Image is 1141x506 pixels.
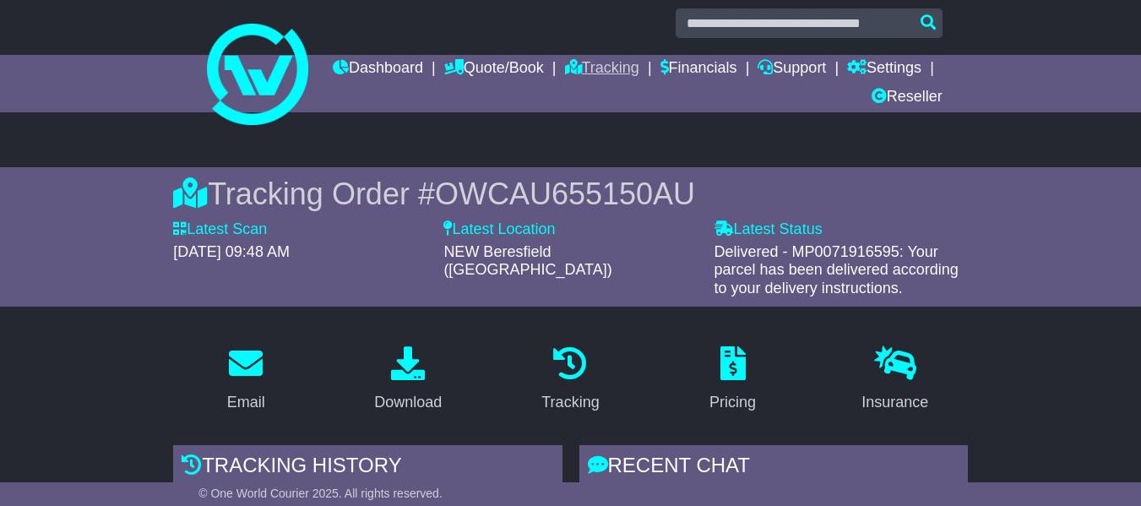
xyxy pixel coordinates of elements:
a: Financials [660,55,737,84]
span: © One World Courier 2025. All rights reserved. [198,487,443,500]
a: Quote/Book [444,55,544,84]
label: Latest Scan [173,220,267,239]
div: Email [227,391,265,414]
div: RECENT CHAT [579,445,968,491]
a: Settings [847,55,921,84]
span: [DATE] 09:48 AM [173,243,290,260]
label: Latest Location [443,220,555,239]
a: Pricing [698,340,767,420]
span: NEW Beresfield ([GEOGRAPHIC_DATA]) [443,243,611,279]
span: OWCAU655150AU [435,177,695,211]
a: Support [758,55,826,84]
div: Pricing [709,391,756,414]
a: Download [363,340,453,420]
a: Tracking [565,55,639,84]
div: Tracking [541,391,599,414]
div: Tracking Order # [173,176,968,212]
a: Insurance [850,340,939,420]
label: Latest Status [714,220,823,239]
a: Tracking [530,340,610,420]
a: Dashboard [333,55,423,84]
div: Download [374,391,442,414]
div: Tracking history [173,445,562,491]
div: Insurance [861,391,928,414]
span: Delivered - MP0071916595: Your parcel has been delivered according to your delivery instructions. [714,243,959,297]
a: Email [216,340,276,420]
a: Reseller [872,84,943,112]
